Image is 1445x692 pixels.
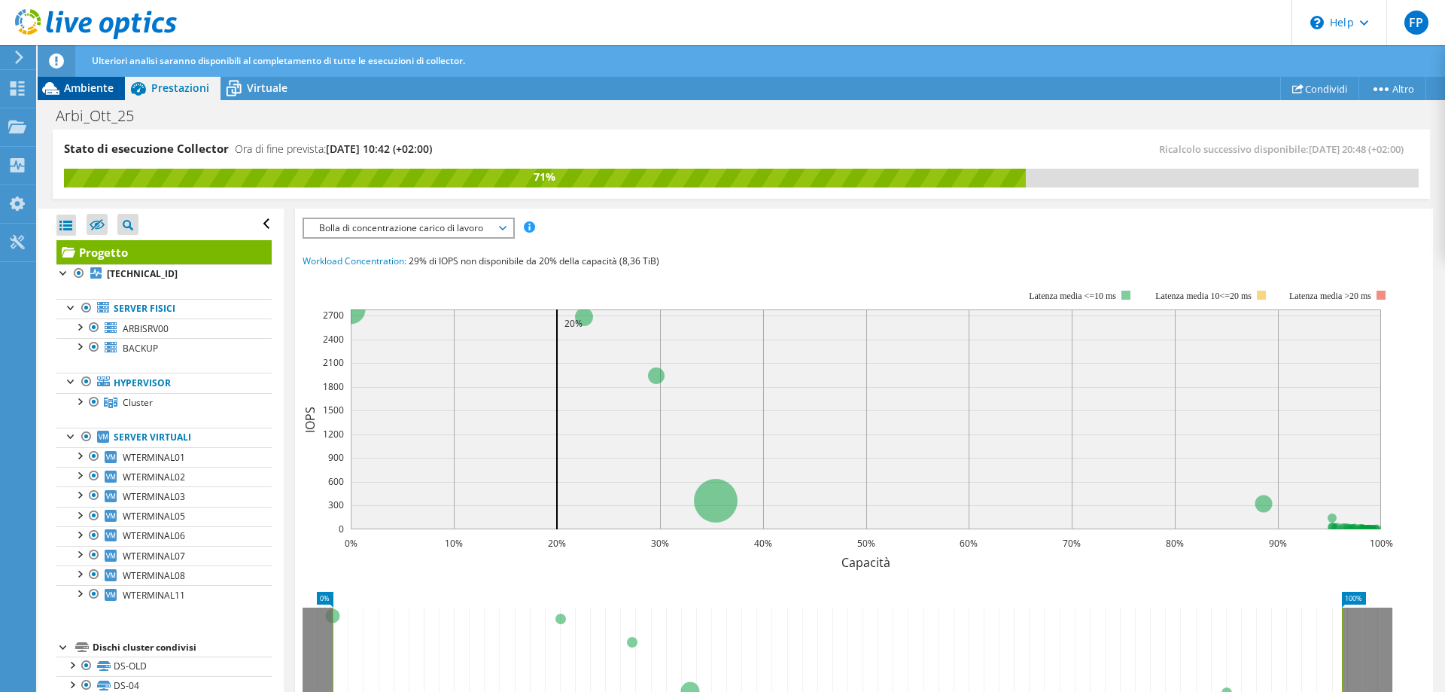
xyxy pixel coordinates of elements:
[56,447,272,467] a: WTERMINAL01
[123,589,185,602] span: WTERMINAL11
[323,404,344,416] text: 1500
[56,264,272,284] a: [TECHNICAL_ID]
[56,428,272,447] a: Server virtuali
[1159,142,1411,156] span: Ricalcolo successivo disponibile:
[548,537,566,550] text: 20%
[123,529,185,542] span: WTERMINAL06
[445,537,463,550] text: 10%
[92,54,465,67] span: Ulteriori analisi saranno disponibili al completamento di tutte le esecuzioni di collector.
[1166,537,1184,550] text: 80%
[1404,11,1428,35] span: FP
[312,219,505,237] span: Bolla di concentrazione carico di lavoro
[841,554,890,571] text: Capacità
[326,142,432,156] span: [DATE] 10:42 (+02:00)
[1370,537,1393,550] text: 100%
[247,81,287,95] span: Virtuale
[1310,16,1324,29] svg: \n
[151,81,209,95] span: Prestazioni
[303,255,406,267] span: Workload Concentration:
[56,565,272,585] a: WTERMINAL08
[323,428,344,441] text: 1200
[56,319,272,338] a: ARBISRV00
[754,537,772,550] text: 40%
[56,526,272,546] a: WTERMINAL06
[123,490,185,503] span: WTERMINAL03
[56,393,272,413] a: Cluster
[323,333,344,346] text: 2400
[323,309,344,322] text: 2700
[93,639,272,657] div: Dischi cluster condivisi
[64,81,114,95] span: Ambiente
[409,255,659,267] span: 29% di IOPS non disponibile da 20% della capacità (8,36 TiB)
[123,569,185,582] span: WTERMINAL08
[123,471,185,483] span: WTERMINAL02
[323,380,344,393] text: 1800
[123,510,185,523] span: WTERMINAL05
[123,550,185,562] span: WTERMINAL07
[302,406,318,432] text: IOPS
[56,486,272,506] a: WTERMINAL03
[328,475,344,488] text: 600
[1029,291,1116,301] tspan: Latenza media <=10 ms
[56,546,272,565] a: WTERMINAL07
[339,523,344,535] text: 0
[123,342,158,355] span: BACKUP
[123,451,185,464] span: WTERMINAL01
[56,373,272,392] a: Hypervisor
[123,396,153,409] span: Cluster
[1280,77,1359,100] a: Condividi
[56,507,272,526] a: WTERMINAL05
[49,108,157,124] h1: Arbi_Ott_25
[345,537,357,550] text: 0%
[107,267,178,280] b: [TECHNICAL_ID]
[1269,537,1287,550] text: 90%
[960,537,978,550] text: 60%
[1289,291,1371,301] text: Latenza media >20 ms
[56,657,272,676] a: DS-OLD
[235,141,432,157] h4: Ora di fine prevista:
[564,317,583,330] text: 20%
[123,322,169,335] span: ARBISRV00
[56,585,272,605] a: WTERMINAL11
[56,467,272,486] a: WTERMINAL02
[328,451,344,464] text: 900
[323,356,344,369] text: 2100
[1309,142,1404,156] span: [DATE] 20:48 (+02:00)
[64,169,1026,185] div: 71%
[1358,77,1426,100] a: Altro
[1063,537,1081,550] text: 70%
[651,537,669,550] text: 30%
[56,299,272,319] a: Server fisici
[857,537,875,550] text: 50%
[328,498,344,511] text: 300
[56,338,272,358] a: BACKUP
[1155,291,1252,301] tspan: Latenza media 10<=20 ms
[56,240,272,264] a: Progetto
